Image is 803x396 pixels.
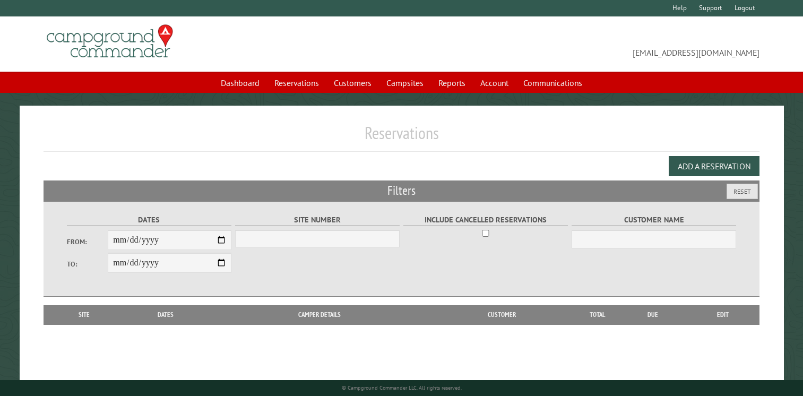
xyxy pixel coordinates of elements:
a: Reports [432,73,472,93]
a: Dashboard [214,73,266,93]
label: Dates [67,214,232,226]
h2: Filters [44,180,759,201]
a: Campsites [380,73,430,93]
a: Reservations [268,73,325,93]
span: [EMAIL_ADDRESS][DOMAIN_NAME] [402,29,760,59]
th: Total [576,305,619,324]
th: Dates [119,305,212,324]
label: To: [67,259,108,269]
button: Reset [727,184,758,199]
label: Customer Name [572,214,737,226]
a: Customers [327,73,378,93]
button: Add a Reservation [669,156,759,176]
th: Site [49,305,119,324]
label: From: [67,237,108,247]
img: Campground Commander [44,21,176,62]
th: Due [619,305,687,324]
small: © Campground Commander LLC. All rights reserved. [342,384,462,391]
label: Site Number [235,214,400,226]
th: Edit [687,305,759,324]
a: Account [474,73,515,93]
th: Customer [427,305,576,324]
a: Communications [517,73,589,93]
label: Include Cancelled Reservations [403,214,568,226]
h1: Reservations [44,123,759,152]
th: Camper Details [212,305,427,324]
